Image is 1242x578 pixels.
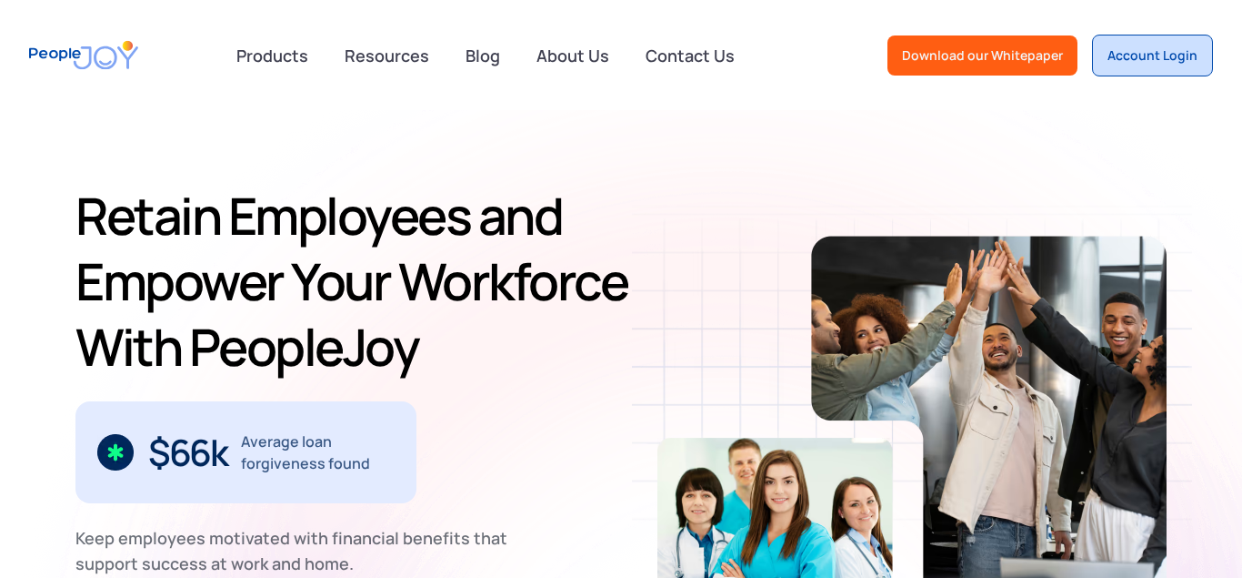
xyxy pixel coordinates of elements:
[29,29,138,81] a: home
[75,401,416,503] div: 2 / 3
[902,46,1063,65] div: Download our Whitepaper
[1107,46,1197,65] div: Account Login
[1092,35,1213,76] a: Account Login
[455,35,511,76] a: Blog
[148,438,226,467] div: $66k
[225,37,319,74] div: Products
[241,431,395,474] div: Average loan forgiveness found
[75,183,643,380] h1: Retain Employees and Empower Your Workforce With PeopleJoy
[75,525,523,576] div: Keep employees motivated with financial benefits that support success at work and home.
[887,35,1077,76] a: Download our Whitepaper
[635,35,746,76] a: Contact Us
[334,35,440,76] a: Resources
[526,35,620,76] a: About Us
